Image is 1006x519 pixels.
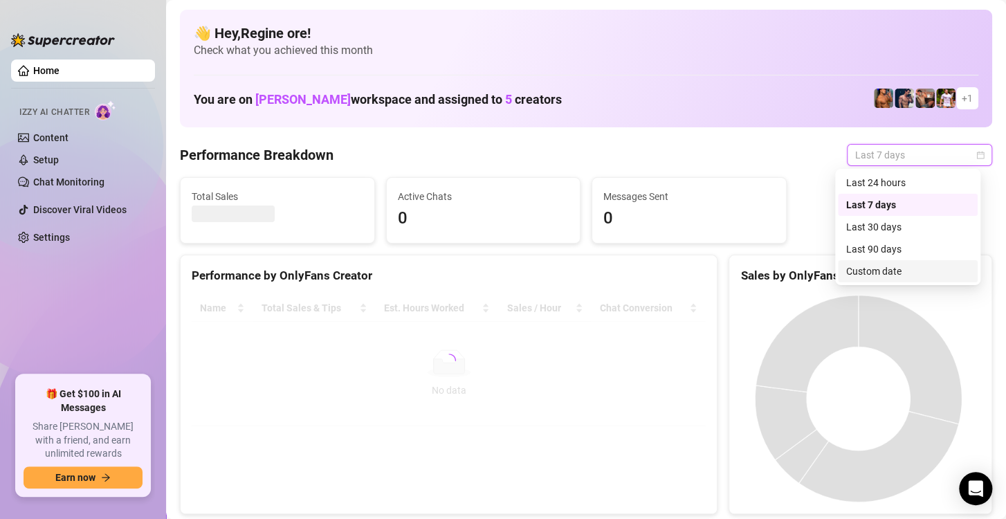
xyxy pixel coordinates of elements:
a: Home [33,65,60,76]
a: Chat Monitoring [33,176,104,188]
div: Custom date [846,264,969,279]
a: Content [33,132,68,143]
button: Earn nowarrow-right [24,466,143,489]
div: Last 7 days [838,194,978,216]
a: Setup [33,154,59,165]
span: Messages Sent [603,189,775,204]
span: [PERSON_NAME] [255,92,351,107]
div: Open Intercom Messenger [959,472,992,505]
span: arrow-right [101,473,111,482]
div: Last 30 days [838,216,978,238]
img: Hector [936,89,955,108]
span: Total Sales [192,189,363,204]
span: Check what you achieved this month [194,43,978,58]
img: Osvaldo [915,89,935,108]
span: 🎁 Get $100 in AI Messages [24,388,143,415]
a: Settings [33,232,70,243]
div: Custom date [838,260,978,282]
img: JG [874,89,893,108]
span: Last 7 days [855,145,984,165]
span: loading [441,353,457,368]
img: Axel [895,89,914,108]
img: AI Chatter [95,100,116,120]
span: 5 [505,92,512,107]
div: Performance by OnlyFans Creator [192,266,706,285]
div: Last 24 hours [846,175,969,190]
h4: Performance Breakdown [180,145,333,165]
span: Earn now [55,472,95,483]
img: logo-BBDzfeDw.svg [11,33,115,47]
span: 0 [603,206,775,232]
span: calendar [976,151,985,159]
h1: You are on workspace and assigned to creators [194,92,562,107]
span: Active Chats [398,189,569,204]
span: 0 [398,206,569,232]
h4: 👋 Hey, Regine ore ! [194,24,978,43]
div: Sales by OnlyFans Creator [740,266,980,285]
div: Last 7 days [846,197,969,212]
div: Last 90 days [846,242,969,257]
div: Last 24 hours [838,172,978,194]
span: Izzy AI Chatter [19,106,89,119]
span: + 1 [962,91,973,106]
span: Share [PERSON_NAME] with a friend, and earn unlimited rewards [24,420,143,461]
div: Last 90 days [838,238,978,260]
div: Last 30 days [846,219,969,235]
a: Discover Viral Videos [33,204,127,215]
